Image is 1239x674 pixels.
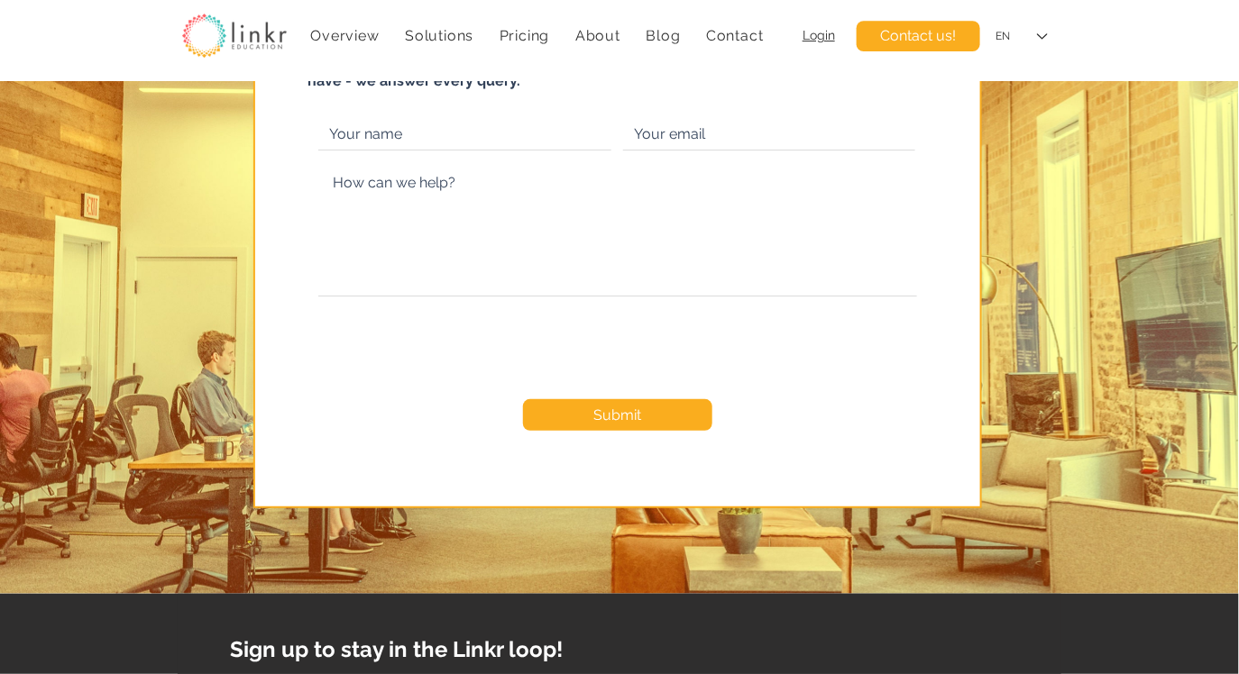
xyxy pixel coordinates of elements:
span: Overview [310,27,379,44]
div: Language Selector: English [983,16,1060,57]
nav: Site [301,18,773,53]
span: Sign up to stay in the Linkr loop! [230,636,563,662]
button: Submit [523,399,712,431]
div: Solutions [396,18,483,53]
span: Submit [594,405,642,425]
span: Solutions [405,27,473,44]
a: Contact [697,18,773,53]
a: Contact us! [857,21,980,51]
a: Overview [301,18,389,53]
a: Blog [637,18,690,53]
a: Pricing [491,18,559,53]
span: About [575,27,620,44]
div: About [566,18,630,53]
iframe: reCAPTCHA [512,320,723,374]
a: Login [803,28,835,42]
span: Contact [706,27,764,44]
div: EN [996,29,1010,44]
span: Pricing [500,27,550,44]
img: linkr_logo_transparentbg.png [182,14,287,58]
span: Blog [646,27,680,44]
span: Contact us! [881,26,957,46]
input: Your name [318,119,611,150]
input: Your email [623,119,915,150]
